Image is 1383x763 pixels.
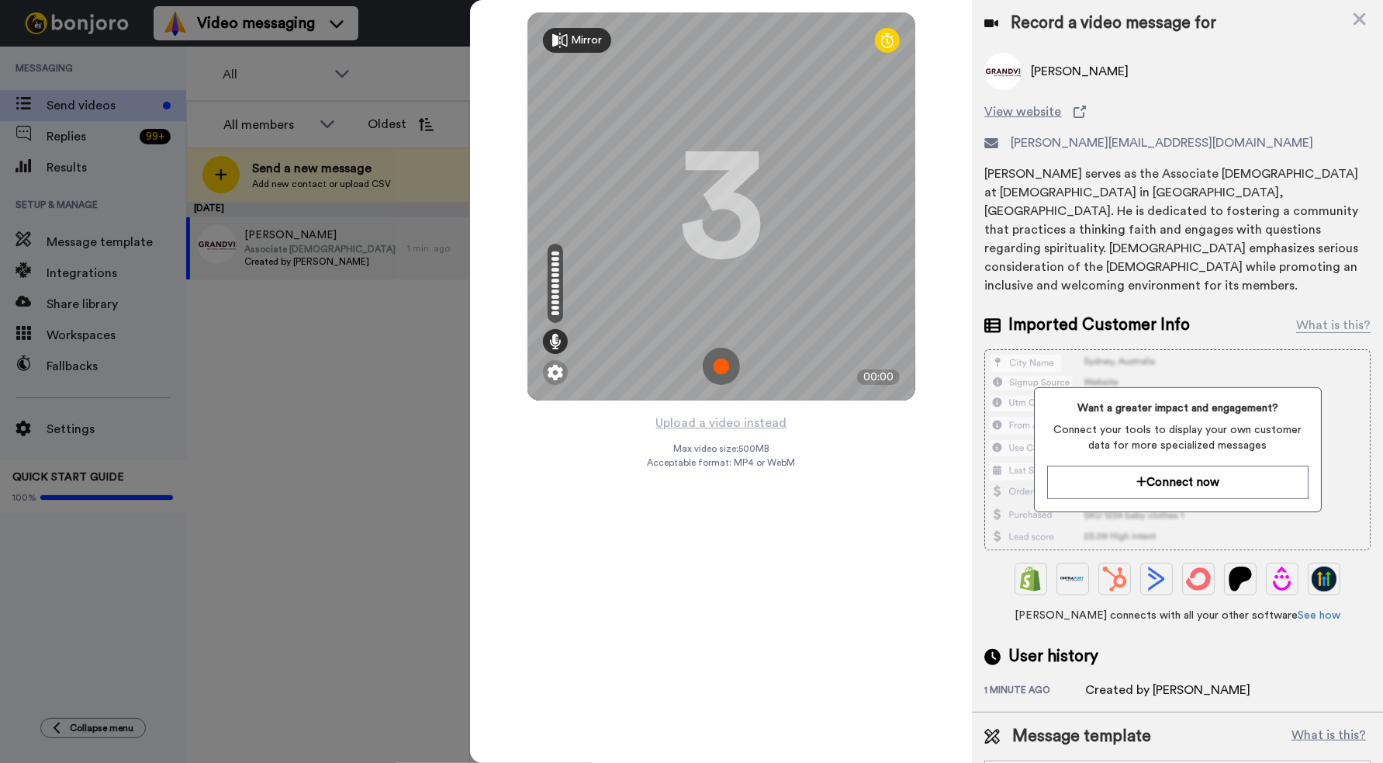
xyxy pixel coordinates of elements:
[1287,725,1371,748] button: What is this?
[1296,316,1371,335] div: What is this?
[984,608,1371,623] span: [PERSON_NAME] connects with all your other software
[651,413,791,433] button: Upload a video instead
[703,348,740,385] img: ic_record_start.svg
[1008,314,1190,337] span: Imported Customer Info
[1012,725,1151,748] span: Message template
[1047,422,1309,453] span: Connect your tools to display your own customer data for more specialized messages
[1228,567,1253,591] img: Patreon
[1312,567,1336,591] img: GoHighLevel
[857,369,900,385] div: 00:00
[1102,567,1127,591] img: Hubspot
[1270,567,1295,591] img: Drip
[984,102,1371,121] a: View website
[647,456,795,469] span: Acceptable format: MP4 or WebM
[673,442,769,455] span: Max video size: 500 MB
[1085,681,1250,699] div: Created by [PERSON_NAME]
[1008,645,1098,668] span: User history
[984,165,1371,295] div: [PERSON_NAME] serves as the Associate [DEMOGRAPHIC_DATA] at [DEMOGRAPHIC_DATA] in [GEOGRAPHIC_DAT...
[1186,567,1211,591] img: ConvertKit
[1018,567,1043,591] img: Shopify
[679,148,764,265] div: 3
[1144,567,1169,591] img: ActiveCampaign
[1047,401,1309,416] span: Want a greater impact and engagement?
[1060,567,1085,591] img: Ontraport
[1047,466,1309,499] button: Connect now
[984,102,1061,121] span: View website
[984,684,1085,699] div: 1 minute ago
[1011,134,1313,152] span: [PERSON_NAME][EMAIL_ADDRESS][DOMAIN_NAME]
[1298,610,1340,621] a: See how
[548,365,563,380] img: ic_gear.svg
